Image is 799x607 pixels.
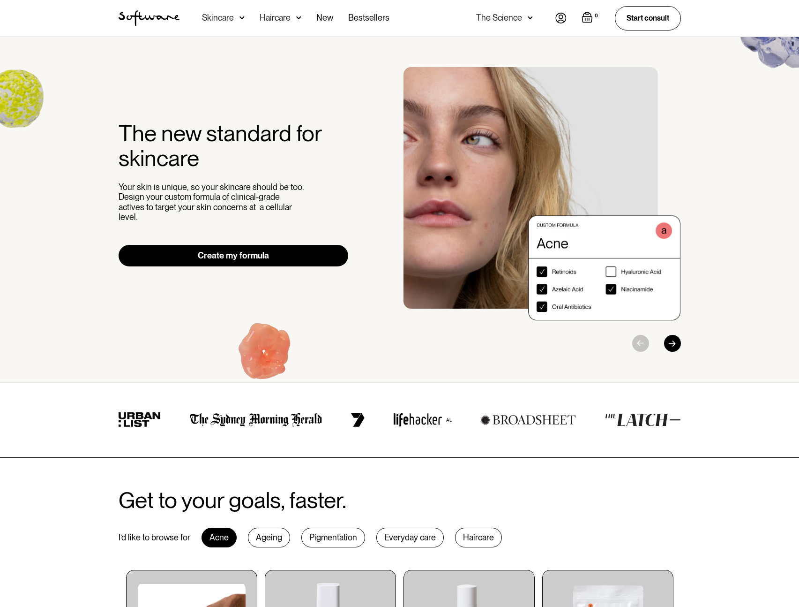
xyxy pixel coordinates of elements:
[615,6,681,30] a: Start consult
[190,413,322,427] img: the Sydney morning herald logo
[119,182,306,222] p: Your skin is unique, so your skincare should be too. Design your custom formula of clinical-grade...
[528,13,533,23] img: arrow down
[455,528,502,547] div: Haircare
[119,10,179,26] img: Software Logo
[593,12,600,20] div: 0
[605,413,680,426] img: the latch logo
[403,67,681,320] div: 1 / 3
[296,13,301,23] img: arrow down
[239,13,245,23] img: arrow down
[476,13,522,23] div: The Science
[393,413,452,427] img: lifehacker logo
[119,245,349,266] a: Create my formula
[208,298,324,413] img: Hydroquinone (skin lightening agent)
[119,488,346,513] h2: Get to your goals, faster.
[664,335,681,352] div: Next slide
[260,13,291,23] div: Haircare
[582,12,600,25] a: Open empty cart
[119,10,179,26] a: home
[301,528,365,547] div: Pigmentation
[119,412,161,427] img: urban list logo
[481,415,576,425] img: broadsheet logo
[202,13,234,23] div: Skincare
[376,528,444,547] div: Everyday care
[248,528,290,547] div: Ageing
[119,121,349,171] h2: The new standard for skincare
[202,528,237,547] div: Acne
[119,532,190,543] div: I’d like to browse for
